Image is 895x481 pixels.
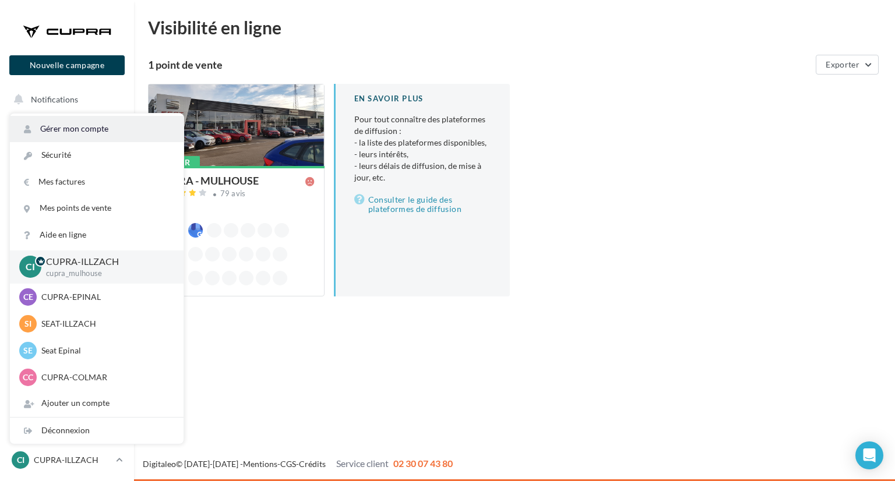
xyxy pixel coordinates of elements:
span: SE [23,345,33,356]
div: CUPRA - MULHOUSE [158,175,259,186]
p: cupra_mulhouse [46,268,165,279]
span: Service client [336,458,389,469]
div: En savoir plus [354,93,492,104]
a: Consulter le guide des plateformes de diffusion [354,193,492,216]
a: Boîte de réception9 [7,145,127,170]
a: Médiathèque [7,262,127,287]
div: Open Intercom Messenger [855,441,883,469]
p: Pour tout connaître des plateformes de diffusion : [354,114,492,183]
p: CUPRA-COLMAR [41,372,170,383]
div: 79 avis [220,190,246,197]
a: Digitaleo [143,459,176,469]
a: Calendrier [7,291,127,316]
a: Aide en ligne [10,222,184,248]
a: PERSONNALISATION PRINT [7,320,127,354]
a: Mentions [243,459,277,469]
a: Mes factures [10,169,184,195]
div: Ajouter un compte [10,390,184,416]
a: Visibilité en ligne [7,175,127,200]
span: Exporter [826,59,859,69]
div: 1 point de vente [148,59,811,70]
button: Exporter [816,55,879,75]
li: - la liste des plateformes disponibles, [354,137,492,148]
span: © [DATE]-[DATE] - - - [143,459,453,469]
button: Nouvelle campagne [9,55,125,75]
span: CI [17,454,24,466]
span: 02 30 07 43 80 [393,458,453,469]
a: 79 avis [158,188,315,201]
div: Déconnexion [10,418,184,444]
a: Sécurité [10,142,184,168]
p: Seat Epinal [41,345,170,356]
span: CC [23,372,33,383]
li: - leurs intérêts, [354,148,492,160]
li: - leurs délais de diffusion, de mise à jour, etc. [354,160,492,183]
a: Contacts [7,233,127,257]
span: SI [24,318,31,330]
p: SEAT-ILLZACH [41,318,170,330]
button: Notifications [7,87,122,112]
a: Crédits [299,459,326,469]
a: Opérations [7,116,127,141]
span: CI [26,260,35,274]
a: Gérer mon compte [10,116,184,142]
p: CUPRA-EPINAL [41,291,170,303]
span: Notifications [31,94,78,104]
p: CUPRA-ILLZACH [46,255,165,268]
a: CGS [280,459,296,469]
a: Mes points de vente [10,195,184,221]
a: Campagnes [7,204,127,229]
p: CUPRA-ILLZACH [34,454,111,466]
span: CE [23,291,33,303]
div: Visibilité en ligne [148,19,881,36]
a: CI CUPRA-ILLZACH [9,449,125,471]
